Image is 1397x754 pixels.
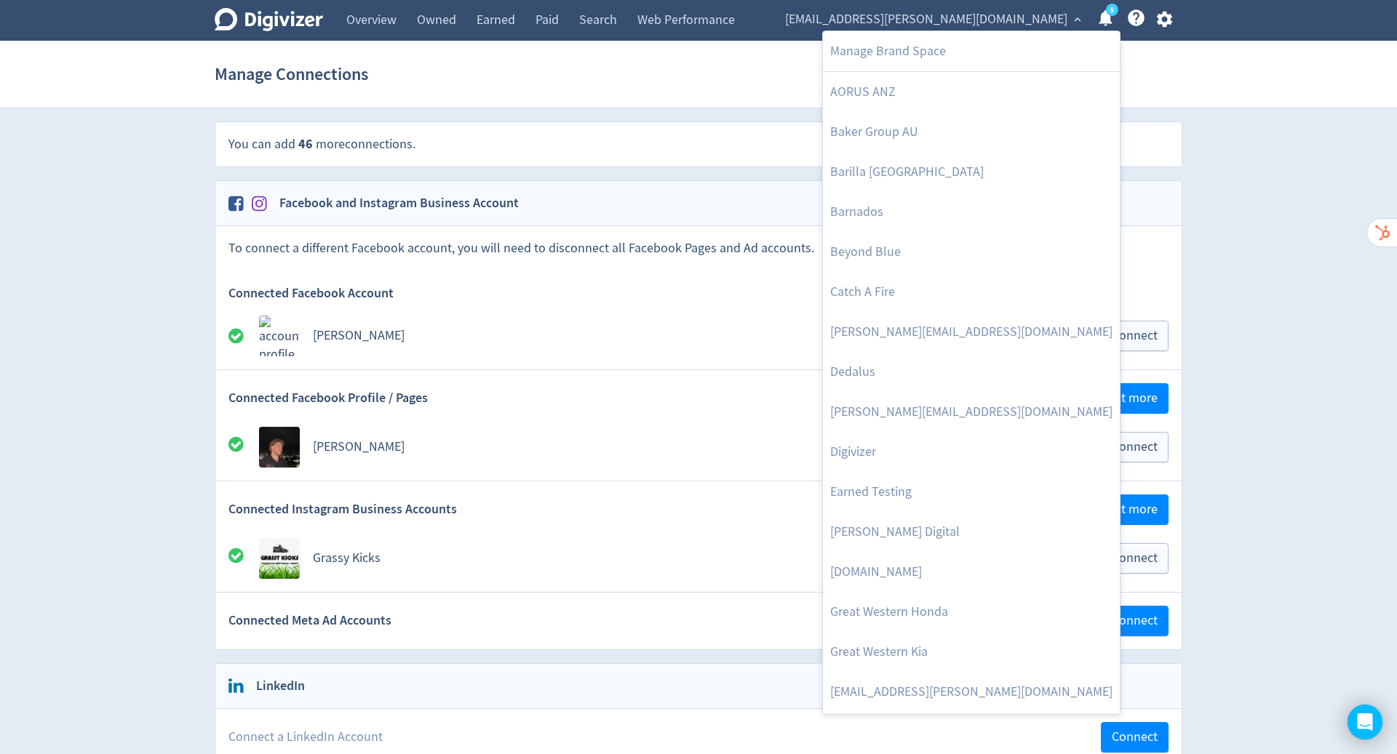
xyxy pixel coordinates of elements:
[823,112,1120,152] a: Baker Group AU
[823,72,1120,112] a: AORUS ANZ
[1348,705,1382,739] div: Open Intercom Messenger
[823,392,1120,432] a: [PERSON_NAME][EMAIL_ADDRESS][DOMAIN_NAME]
[823,712,1120,752] a: Liveware
[823,512,1120,552] a: [PERSON_NAME] Digital
[823,352,1120,392] a: Dedalus
[823,312,1120,352] a: [PERSON_NAME][EMAIL_ADDRESS][DOMAIN_NAME]
[823,592,1120,632] a: Great Western Honda
[823,672,1120,712] a: [EMAIL_ADDRESS][PERSON_NAME][DOMAIN_NAME]
[823,152,1120,192] a: Barilla [GEOGRAPHIC_DATA]
[823,192,1120,232] a: Barnados
[823,272,1120,312] a: Catch A Fire
[823,552,1120,592] a: [DOMAIN_NAME]
[823,432,1120,472] a: Digivizer
[823,232,1120,272] a: Beyond Blue
[823,472,1120,512] a: Earned Testing
[823,31,1120,71] a: Manage Brand Space
[823,632,1120,672] a: Great Western Kia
